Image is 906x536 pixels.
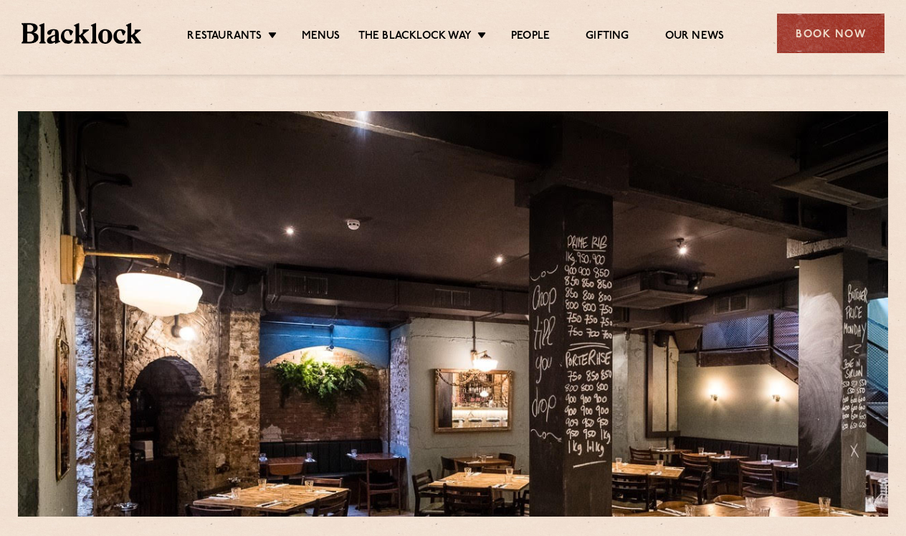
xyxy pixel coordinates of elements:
[358,29,472,45] a: The Blacklock Way
[777,14,884,53] div: Book Now
[665,29,725,45] a: Our News
[22,23,141,43] img: BL_Textured_Logo-footer-cropped.svg
[511,29,550,45] a: People
[187,29,262,45] a: Restaurants
[302,29,340,45] a: Menus
[586,29,629,45] a: Gifting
